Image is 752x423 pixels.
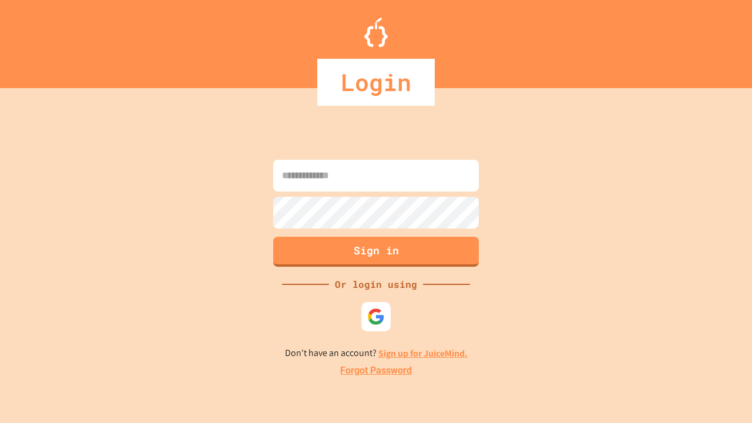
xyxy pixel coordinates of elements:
[273,237,479,267] button: Sign in
[367,308,385,325] img: google-icon.svg
[285,346,468,361] p: Don't have an account?
[364,18,388,47] img: Logo.svg
[317,59,435,106] div: Login
[340,364,412,378] a: Forgot Password
[378,347,468,360] a: Sign up for JuiceMind.
[329,277,423,291] div: Or login using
